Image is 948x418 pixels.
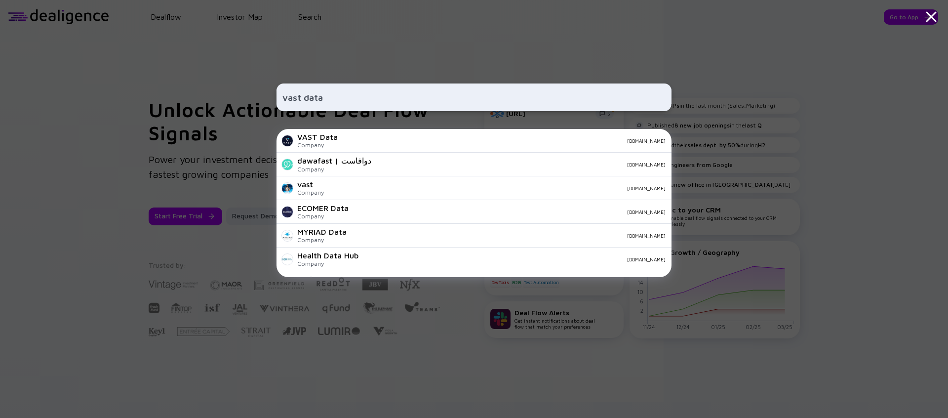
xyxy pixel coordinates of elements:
div: dawafast | دوافاست [297,156,371,166]
div: Little Big Data [297,275,351,284]
div: Company [297,189,324,196]
div: VAST Data [297,132,338,141]
input: Search Company or Investor... [282,88,666,106]
div: [DOMAIN_NAME] [356,209,666,215]
div: [DOMAIN_NAME] [346,138,666,144]
div: ECOMER Data [297,204,349,212]
div: [DOMAIN_NAME] [355,233,666,239]
div: [DOMAIN_NAME] [379,162,666,167]
div: Company [297,236,347,244]
div: [DOMAIN_NAME] [366,256,666,262]
div: [DOMAIN_NAME] [332,185,666,191]
div: vast [297,180,324,189]
div: Company [297,212,349,220]
div: Company [297,141,338,149]
div: Company [297,260,358,267]
div: Company [297,166,371,173]
div: MYRIAD Data [297,227,347,236]
div: Health Data Hub [297,251,358,260]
